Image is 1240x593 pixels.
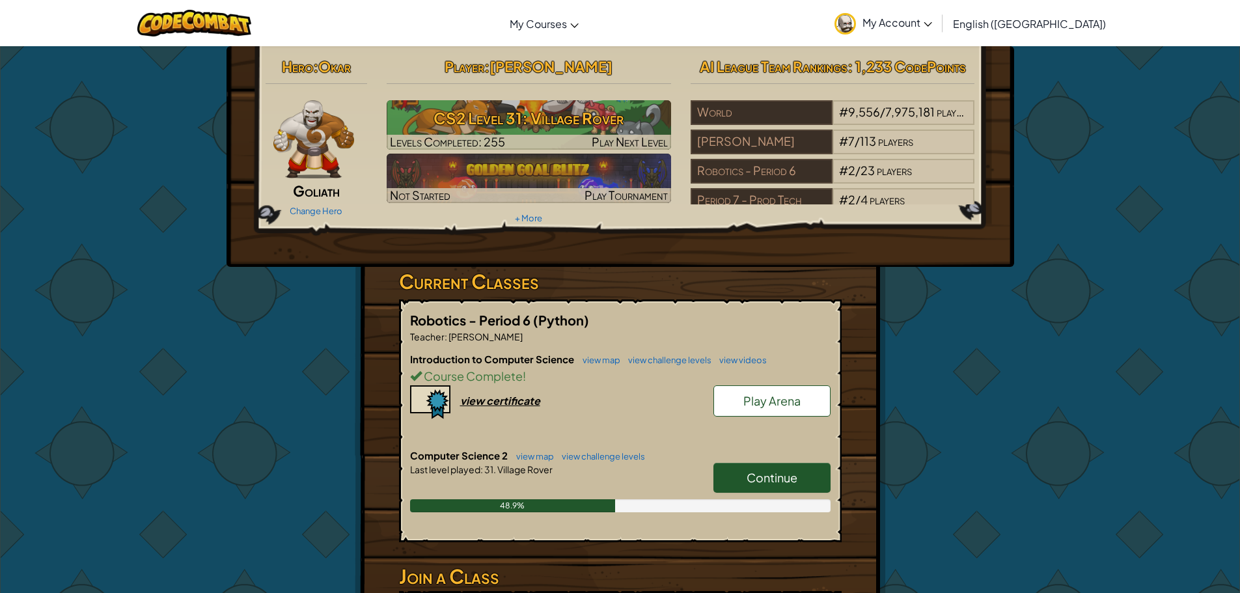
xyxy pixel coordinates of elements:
[533,312,589,328] span: (Python)
[489,57,613,76] span: [PERSON_NAME]
[855,163,861,178] span: /
[839,192,848,207] span: #
[839,163,848,178] span: #
[445,57,484,76] span: Player
[691,113,975,128] a: World#9,556/7,975,181players
[576,355,620,365] a: view map
[713,355,767,365] a: view videos
[484,57,489,76] span: :
[510,17,567,31] span: My Courses
[273,100,355,178] img: goliath-pose.png
[885,104,935,119] span: 7,975,181
[855,192,861,207] span: /
[953,17,1106,31] span: English ([GEOGRAPHIC_DATA])
[700,57,847,76] span: AI League Team Rankings
[747,470,797,485] span: Continue
[592,134,668,149] span: Play Next Level
[460,394,540,407] div: view certificate
[483,463,496,475] span: 31.
[828,3,939,44] a: My Account
[691,159,833,184] div: Robotics - Period 6
[313,57,318,76] span: :
[290,206,342,216] a: Change Hero
[515,213,542,223] a: + More
[839,133,848,148] span: #
[855,133,860,148] span: /
[861,163,875,178] span: 23
[743,393,801,408] span: Play Arena
[880,104,885,119] span: /
[387,100,671,150] a: Play Next Level
[293,182,340,200] span: Goliath
[870,192,905,207] span: players
[691,200,975,215] a: Period 7 - Prod Tech#2/4players
[445,331,447,342] span: :
[691,130,833,154] div: [PERSON_NAME]
[555,451,645,462] a: view challenge levels
[410,499,616,512] div: 48.9%
[480,463,483,475] span: :
[847,57,966,76] span: : 1,233 CodePoints
[503,6,585,41] a: My Courses
[390,134,505,149] span: Levels Completed: 255
[848,133,855,148] span: 7
[410,449,510,462] span: Computer Science 2
[523,368,526,383] span: !
[848,104,880,119] span: 9,556
[848,192,855,207] span: 2
[282,57,313,76] span: Hero
[861,192,868,207] span: 4
[387,154,671,203] img: Golden Goal
[691,100,833,125] div: World
[399,562,842,591] h3: Join a Class
[937,104,972,119] span: players
[410,353,576,365] span: Introduction to Computer Science
[622,355,711,365] a: view challenge levels
[834,13,856,34] img: avatar
[410,394,540,407] a: view certificate
[387,103,671,133] h3: CS2 Level 31: Village Rover
[399,267,842,296] h3: Current Classes
[387,100,671,150] img: CS2 Level 31: Village Rover
[860,133,876,148] span: 113
[410,463,480,475] span: Last level played
[422,368,523,383] span: Course Complete
[137,10,251,36] img: CodeCombat logo
[878,133,913,148] span: players
[848,163,855,178] span: 2
[862,16,932,29] span: My Account
[510,451,554,462] a: view map
[877,163,912,178] span: players
[410,331,445,342] span: Teacher
[318,57,351,76] span: Okar
[691,142,975,157] a: [PERSON_NAME]#7/113players
[839,104,848,119] span: #
[387,154,671,203] a: Not StartedPlay Tournament
[390,187,450,202] span: Not Started
[447,331,523,342] span: [PERSON_NAME]
[496,463,553,475] span: Village Rover
[691,171,975,186] a: Robotics - Period 6#2/23players
[691,188,833,213] div: Period 7 - Prod Tech
[410,312,533,328] span: Robotics - Period 6
[410,385,450,419] img: certificate-icon.png
[585,187,668,202] span: Play Tournament
[946,6,1112,41] a: English ([GEOGRAPHIC_DATA])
